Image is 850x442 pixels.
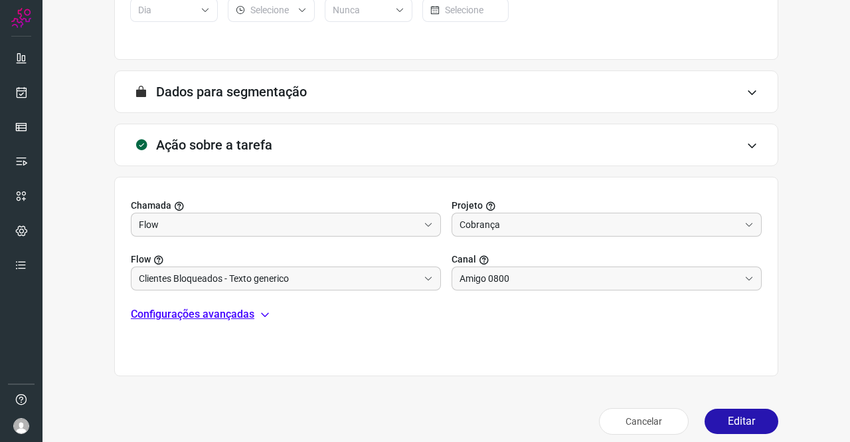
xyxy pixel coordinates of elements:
[139,213,418,236] input: Selecionar projeto
[599,408,689,435] button: Cancelar
[131,253,151,267] span: Flow
[452,253,476,267] span: Canal
[460,213,739,236] input: Selecionar projeto
[13,418,29,434] img: avatar-user-boy.jpg
[452,199,483,213] span: Projeto
[156,137,272,153] h3: Ação sobre a tarefa
[11,8,31,28] img: Logo
[131,199,171,213] span: Chamada
[131,306,254,322] p: Configurações avançadas
[139,267,418,290] input: Você precisa criar/selecionar um Projeto.
[156,84,307,100] h3: Dados para segmentação
[705,409,778,434] button: Editar
[460,267,739,290] input: Selecione um canal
